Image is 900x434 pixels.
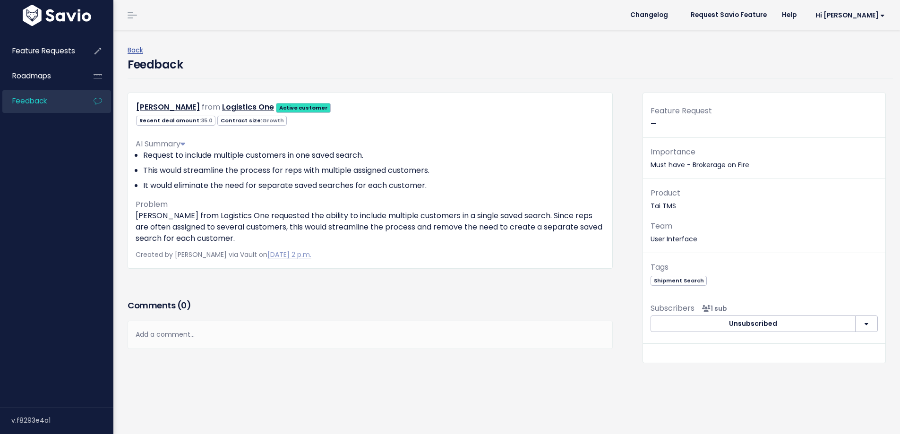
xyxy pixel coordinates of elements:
li: Request to include multiple customers in one saved search. [143,150,605,161]
li: It would eliminate the need for separate saved searches for each customer. [143,180,605,191]
span: 0 [181,299,187,311]
span: AI Summary [136,138,185,149]
a: Request Savio Feature [683,8,774,22]
strong: Active customer [279,104,328,111]
span: from [202,102,220,112]
img: logo-white.9d6f32f41409.svg [20,5,94,26]
span: Importance [651,146,695,157]
a: Feedback [2,90,78,112]
span: Feedback [12,96,47,106]
span: Feature Request [651,105,712,116]
span: Feature Requests [12,46,75,56]
span: Subscribers [651,303,694,314]
span: Shipment Search [651,276,707,286]
a: Back [128,45,143,55]
p: User Interface [651,220,878,245]
a: Feature Requests [2,40,78,62]
p: [PERSON_NAME] from Logistics One requested the ability to include multiple customers in a single ... [136,210,605,244]
span: 35.0 [201,117,213,124]
span: Created by [PERSON_NAME] via Vault on [136,250,311,259]
h4: Feedback [128,56,183,73]
span: Product [651,187,680,198]
div: v.f8293e4a1 [11,408,113,433]
div: Add a comment... [128,321,613,349]
a: [PERSON_NAME] [136,102,200,112]
a: Shipment Search [651,275,707,285]
span: Team [651,221,672,231]
span: <p><strong>Subscribers</strong><br><br> - Gabriel Villamil<br> </p> [698,304,727,313]
h3: Comments ( ) [128,299,613,312]
li: This would streamline the process for reps with multiple assigned customers. [143,165,605,176]
p: Must have - Brokerage on Fire [651,145,878,171]
div: — [643,104,885,138]
a: Hi [PERSON_NAME] [804,8,892,23]
span: Changelog [630,12,668,18]
span: Hi [PERSON_NAME] [815,12,885,19]
span: Tags [651,262,669,272]
a: Help [774,8,804,22]
span: Growth [262,117,284,124]
span: Contract size: [217,116,287,126]
button: Unsubscribed [651,315,856,332]
span: Problem [136,199,168,210]
span: Roadmaps [12,71,51,81]
a: Roadmaps [2,65,78,87]
a: [DATE] 2 p.m. [267,250,311,259]
span: Recent deal amount: [136,116,215,126]
p: Tai TMS [651,187,878,212]
a: Logistics One [222,102,274,112]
